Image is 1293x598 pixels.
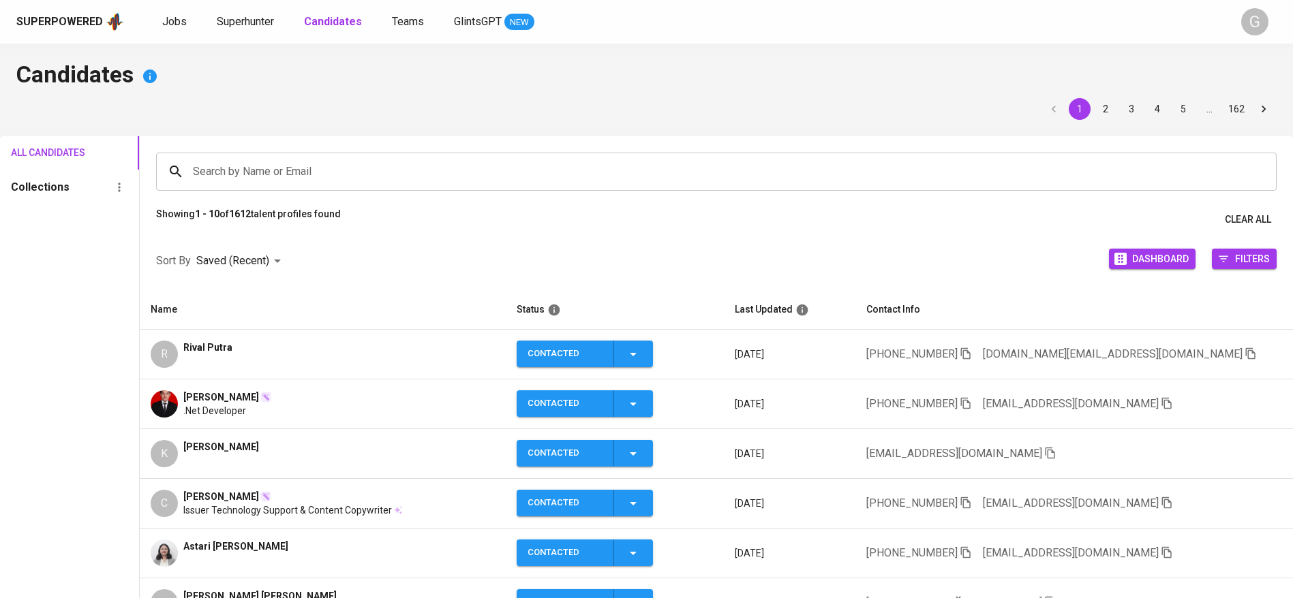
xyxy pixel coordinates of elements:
button: Go to page 4 [1146,98,1168,120]
span: [PHONE_NUMBER] [866,497,958,509]
button: Contacted [517,440,653,467]
div: G [1241,8,1268,35]
a: Superhunter [217,14,277,31]
b: 1612 [229,208,251,219]
button: Contacted [517,390,653,417]
div: K [151,440,178,467]
button: Contacted [517,539,653,566]
a: Candidates [304,14,365,31]
button: Dashboard [1109,249,1196,269]
b: Candidates [304,15,362,28]
div: … [1198,102,1220,116]
p: Saved (Recent) [196,253,269,269]
span: Superhunter [217,15,274,28]
th: Contact Info [855,290,1293,330]
div: Contacted [528,539,603,566]
span: [PHONE_NUMBER] [866,347,958,360]
nav: pagination navigation [1041,98,1277,120]
span: All Candidates [11,144,68,161]
span: Filters [1235,249,1270,268]
a: GlintsGPT NEW [454,14,534,31]
div: Contacted [528,341,603,367]
th: Status [506,290,725,330]
span: Clear All [1225,211,1271,228]
span: Teams [392,15,424,28]
div: Contacted [528,490,603,516]
button: Filters [1212,249,1277,269]
p: [DATE] [735,447,845,460]
span: [EMAIL_ADDRESS][DOMAIN_NAME] [866,447,1042,460]
button: Contacted [517,341,653,367]
span: Dashboard [1132,249,1189,268]
span: Issuer Technology Support & Content Copywriter [183,503,392,517]
button: Contacted [517,490,653,516]
button: Clear All [1219,207,1277,232]
a: Jobs [162,14,189,31]
div: Contacted [528,440,603,467]
img: 96a4428f045eb2d954db7f5881cfcbaa.jpg [151,539,178,567]
span: [EMAIL_ADDRESS][DOMAIN_NAME] [983,397,1159,410]
img: app logo [106,12,124,32]
p: [DATE] [735,546,845,560]
div: C [151,490,178,517]
img: 5dd1e59d9d60ce717023c28d7ad2e6fe.jpg [151,390,178,418]
span: Rival Putra [183,341,232,354]
th: Name [140,290,505,330]
a: Superpoweredapp logo [16,12,124,32]
h6: Collections [11,178,70,197]
span: [DOMAIN_NAME][EMAIL_ADDRESS][DOMAIN_NAME] [983,347,1243,360]
span: .Net Developer [183,404,246,418]
button: Go to page 5 [1172,98,1194,120]
button: Go to page 2 [1095,98,1116,120]
span: [PERSON_NAME] [183,490,259,503]
b: 1 - 10 [195,208,219,219]
a: Teams [392,14,427,31]
span: [PHONE_NUMBER] [866,397,958,410]
span: Astari [PERSON_NAME] [183,539,288,553]
button: page 1 [1069,98,1091,120]
span: [PERSON_NAME] [183,390,259,404]
th: Last Updated [724,290,855,330]
img: magic_wand.svg [260,392,271,403]
div: Contacted [528,390,603,417]
p: Sort By [156,253,191,269]
span: GlintsGPT [454,15,502,28]
button: Go to page 162 [1224,98,1249,120]
span: [PERSON_NAME] [183,440,259,454]
img: magic_wand.svg [260,491,271,502]
span: NEW [504,16,534,29]
p: [DATE] [735,397,845,411]
p: [DATE] [735,497,845,510]
p: Showing of talent profiles found [156,207,341,232]
span: [EMAIL_ADDRESS][DOMAIN_NAME] [983,546,1159,559]
span: [EMAIL_ADDRESS][DOMAIN_NAME] [983,497,1159,509]
div: R [151,341,178,368]
span: Jobs [162,15,187,28]
p: [DATE] [735,347,845,361]
div: Superpowered [16,14,103,30]
h4: Candidates [16,60,1277,93]
span: [PHONE_NUMBER] [866,546,958,559]
button: Go to page 3 [1121,98,1142,120]
div: Saved (Recent) [196,249,286,274]
button: Go to next page [1253,98,1275,120]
